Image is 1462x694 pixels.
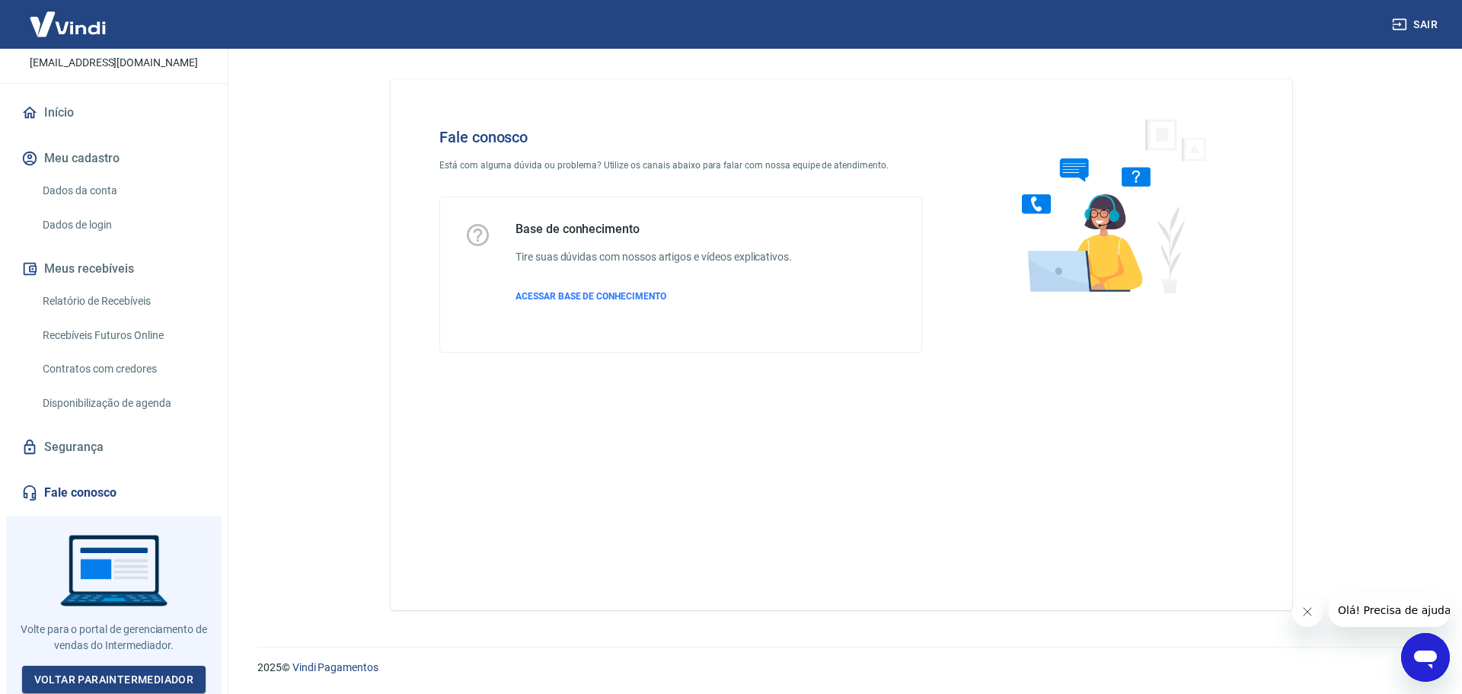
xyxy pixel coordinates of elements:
[991,104,1223,307] img: Fale conosco
[18,430,209,464] a: Segurança
[1292,596,1323,627] iframe: Fechar mensagem
[37,209,209,241] a: Dados de login
[37,353,209,385] a: Contratos com credores
[37,175,209,206] a: Dados da conta
[53,33,174,49] p: [PERSON_NAME]
[1401,633,1450,682] iframe: Botão para abrir a janela de mensagens
[18,96,209,130] a: Início
[37,388,209,419] a: Disponibilização de agenda
[37,286,209,317] a: Relatório de Recebíveis
[516,291,666,302] span: ACESSAR BASE DE CONHECIMENTO
[439,158,922,172] p: Está com alguma dúvida ou problema? Utilize os canais abaixo para falar com nossa equipe de atend...
[18,1,117,47] img: Vindi
[292,661,378,673] a: Vindi Pagamentos
[516,222,792,237] h5: Base de conhecimento
[516,249,792,265] h6: Tire suas dúvidas com nossos artigos e vídeos explicativos.
[257,660,1425,676] p: 2025 ©
[37,320,209,351] a: Recebíveis Futuros Online
[18,142,209,175] button: Meu cadastro
[22,666,206,694] a: Voltar paraIntermediador
[516,289,792,303] a: ACESSAR BASE DE CONHECIMENTO
[1329,593,1450,627] iframe: Mensagem da empresa
[18,252,209,286] button: Meus recebíveis
[18,476,209,510] a: Fale conosco
[9,11,128,23] span: Olá! Precisa de ajuda?
[439,128,922,146] h4: Fale conosco
[30,55,198,71] p: [EMAIL_ADDRESS][DOMAIN_NAME]
[1389,11,1444,39] button: Sair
